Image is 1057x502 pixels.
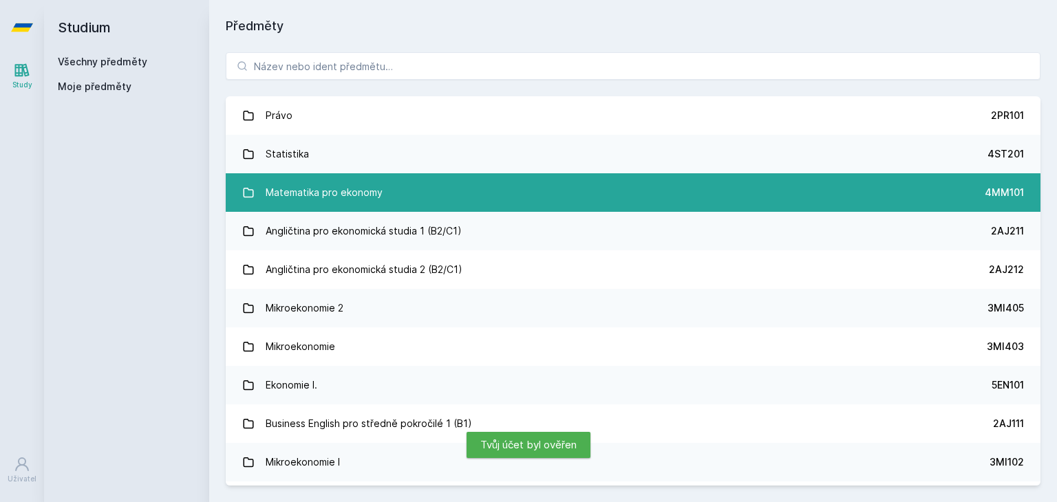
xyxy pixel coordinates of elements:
div: Právo [266,102,292,129]
a: Business English pro středně pokročilé 1 (B1) 2AJ111 [226,404,1040,443]
div: 4ST201 [987,147,1024,161]
div: Study [12,80,32,90]
div: Uživatel [8,474,36,484]
div: 4MM101 [985,186,1024,199]
div: Angličtina pro ekonomická studia 2 (B2/C1) [266,256,462,283]
div: Mikroekonomie I [266,448,340,476]
a: Ekonomie I. 5EN101 [226,366,1040,404]
div: Ekonomie I. [266,371,317,399]
div: 2AJ111 [993,417,1024,430]
div: 3MI102 [990,455,1024,469]
a: Uživatel [3,449,41,491]
a: Mikroekonomie 3MI403 [226,327,1040,366]
div: 3MI403 [987,340,1024,353]
span: Moje předměty [58,80,131,94]
div: Mikroekonomie [266,333,335,360]
a: Mikroekonomie 2 3MI405 [226,289,1040,327]
div: Matematika pro ekonomy [266,179,383,206]
a: Mikroekonomie I 3MI102 [226,443,1040,481]
a: Všechny předměty [58,56,147,67]
div: Statistika [266,140,309,168]
div: Mikroekonomie 2 [266,294,343,322]
div: Angličtina pro ekonomická studia 1 (B2/C1) [266,217,462,245]
div: 2AJ212 [989,263,1024,276]
a: Matematika pro ekonomy 4MM101 [226,173,1040,212]
div: Business English pro středně pokročilé 1 (B1) [266,410,472,437]
a: Angličtina pro ekonomická studia 1 (B2/C1) 2AJ211 [226,212,1040,250]
a: Právo 2PR101 [226,96,1040,135]
div: 3MI405 [987,301,1024,315]
a: Study [3,55,41,97]
h1: Předměty [226,17,1040,36]
a: Statistika 4ST201 [226,135,1040,173]
div: 5EN101 [992,378,1024,392]
div: 2PR101 [991,109,1024,122]
div: 2AJ211 [991,224,1024,238]
div: Tvůj účet byl ověřen [467,432,590,458]
input: Název nebo ident předmětu… [226,52,1040,80]
a: Angličtina pro ekonomická studia 2 (B2/C1) 2AJ212 [226,250,1040,289]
